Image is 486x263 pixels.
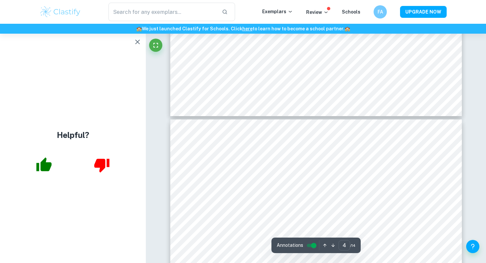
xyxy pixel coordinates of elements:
a: Schools [342,9,360,15]
button: Fullscreen [149,39,162,52]
span: 🏫 [136,26,142,31]
img: Clastify logo [39,5,81,18]
p: Exemplars [262,8,293,15]
h6: FA [377,8,384,16]
span: 🏫 [344,26,350,31]
h6: We just launched Clastify for Schools. Click to learn how to become a school partner. [1,25,485,32]
input: Search for any exemplars... [108,3,217,21]
h4: Helpful? [57,129,89,141]
p: Review [306,9,329,16]
span: Annotations [277,242,303,249]
button: Help and Feedback [466,240,479,253]
button: FA [374,5,387,18]
button: UPGRADE NOW [400,6,447,18]
a: here [242,26,253,31]
span: / 14 [350,243,355,248]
